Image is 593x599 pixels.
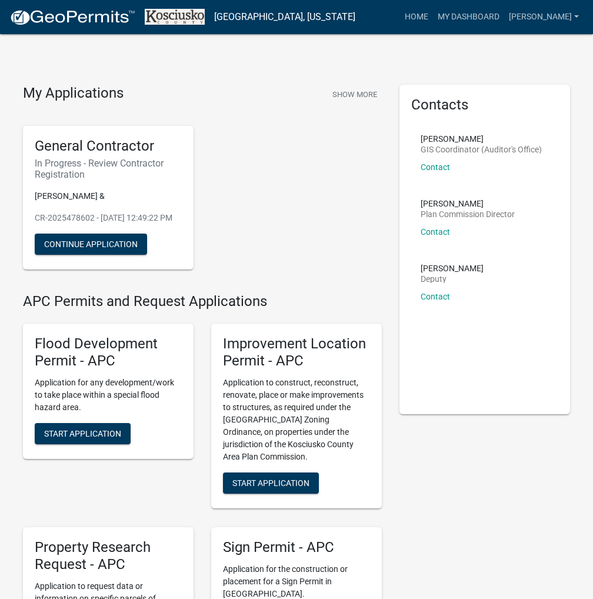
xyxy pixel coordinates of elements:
h5: Improvement Location Permit - APC [223,335,370,370]
p: Plan Commission Director [421,210,515,218]
p: [PERSON_NAME] & [35,190,182,202]
p: [PERSON_NAME] [421,199,515,208]
h5: Sign Permit - APC [223,539,370,556]
button: Start Application [223,472,319,494]
a: Home [400,6,433,28]
a: My Dashboard [433,6,504,28]
button: Continue Application [35,234,147,255]
p: Application for any development/work to take place within a special flood hazard area. [35,377,182,414]
h5: Flood Development Permit - APC [35,335,182,370]
a: Contact [421,227,450,237]
p: CR-2025478602 - [DATE] 12:49:22 PM [35,212,182,224]
img: Kosciusko County, Indiana [145,9,205,25]
span: Start Application [232,478,309,488]
h5: Contacts [411,96,558,114]
h5: General Contractor [35,138,182,155]
h4: APC Permits and Request Applications [23,293,382,310]
p: GIS Coordinator (Auditor's Office) [421,145,542,154]
p: [PERSON_NAME] [421,135,542,143]
span: Start Application [44,429,121,438]
a: [GEOGRAPHIC_DATA], [US_STATE] [214,7,355,27]
p: Deputy [421,275,484,283]
a: [PERSON_NAME] [504,6,584,28]
a: Contact [421,162,450,172]
h4: My Applications [23,85,124,102]
p: Application to construct, reconstruct, renovate, place or make improvements to structures, as req... [223,377,370,463]
a: Contact [421,292,450,301]
h5: Property Research Request - APC [35,539,182,573]
button: Show More [328,85,382,104]
h6: In Progress - Review Contractor Registration [35,158,182,180]
button: Start Application [35,423,131,444]
p: [PERSON_NAME] [421,264,484,272]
